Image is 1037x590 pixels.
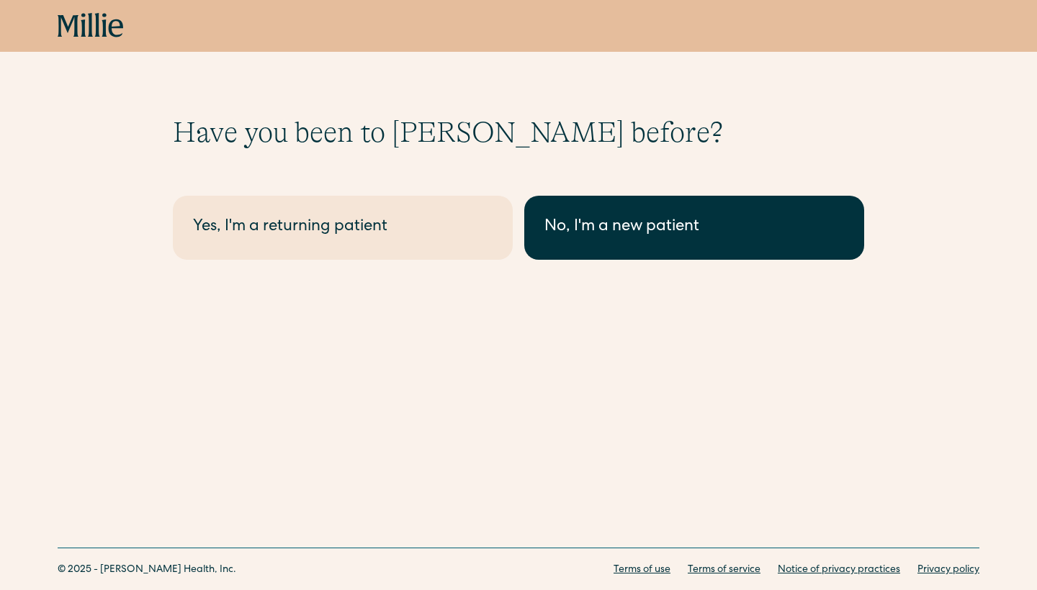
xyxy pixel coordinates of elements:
a: Terms of service [688,563,760,578]
a: Privacy policy [917,563,979,578]
a: No, I'm a new patient [524,196,864,260]
div: © 2025 - [PERSON_NAME] Health, Inc. [58,563,236,578]
a: Notice of privacy practices [778,563,900,578]
a: Yes, I'm a returning patient [173,196,513,260]
h1: Have you been to [PERSON_NAME] before? [173,115,864,150]
a: Terms of use [614,563,670,578]
div: No, I'm a new patient [544,216,844,240]
div: Yes, I'm a returning patient [193,216,493,240]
